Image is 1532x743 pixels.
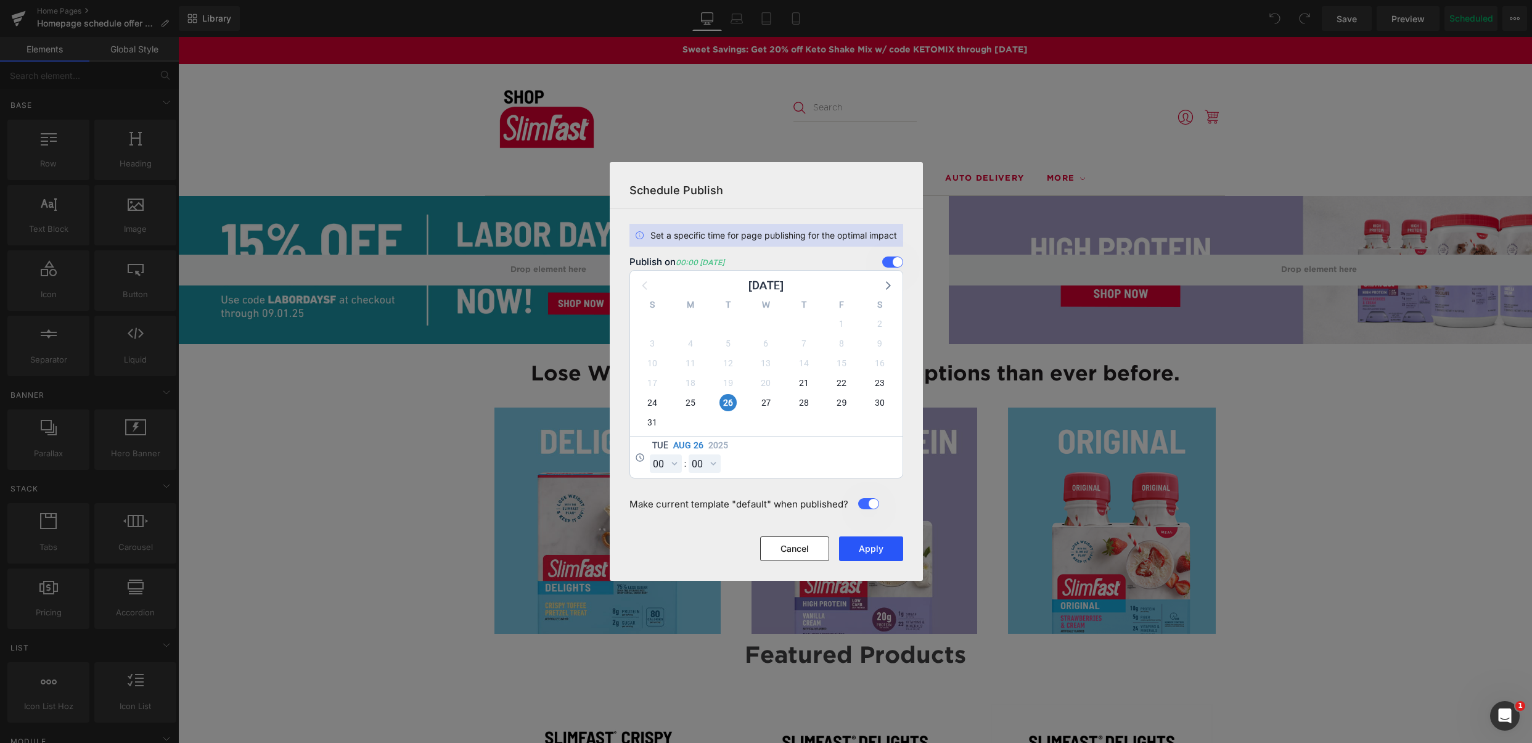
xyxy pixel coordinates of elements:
span: 1 [1515,701,1525,711]
span: Wednesday, August 27, 2025 [757,394,774,411]
h3: Publish on [629,257,724,268]
span: Friday, August 29, 2025 [833,394,850,411]
span: 2025 [708,439,728,452]
span: Sunday, August 24, 2025 [644,394,661,411]
a: More [869,131,907,153]
span: Tuesday, August 5, 2025 [719,335,737,352]
img: shopping cart [1025,72,1042,88]
h3: Make current template "default" when published? [629,499,848,509]
span: Thursday, August 7, 2025 [795,335,813,352]
img: Slimfast Shop homepage [307,39,430,120]
div: M [671,298,709,314]
span: Wednesday, August 20, 2025 [757,374,774,392]
h2: Set a specific time for page publishing for the optimal impact [650,230,897,240]
div: S [861,298,898,314]
span: Sunday, August 10, 2025 [644,355,661,372]
button: Cancel [760,536,829,561]
span: Tue [652,439,668,452]
a: Shakes [446,131,496,153]
span: : [684,458,687,470]
span: Aug [673,439,691,452]
div: W [747,298,785,314]
iframe: Intercom live chat [1490,701,1520,731]
span: Sunday, August 3, 2025 [644,335,661,352]
span: Thursday, August 14, 2025 [795,355,813,372]
span: Wednesday, August 6, 2025 [757,335,774,352]
a: Bundles & Kits [591,131,670,153]
button: Search [615,65,628,77]
span: Saturday, August 16, 2025 [871,355,888,372]
span: Sunday, August 17, 2025 [644,374,661,392]
span: Thursday, August 21, 2025 [795,374,813,392]
span: Saturday, August 30, 2025 [871,394,888,411]
a: Auto Delivery [767,131,846,153]
div: S [634,298,671,314]
span: Tuesday, August 19, 2025 [719,374,737,392]
span: Monday, August 25, 2025 [682,394,699,411]
input: Search [615,58,739,85]
span: Saturday, August 2, 2025 [871,315,888,332]
span: Tuesday, August 26, 2025 [719,394,737,411]
img: Intermittent Fasting Products [830,371,1056,597]
span: Sunday, August 31, 2025 [644,414,661,431]
span: Friday, August 15, 2025 [833,355,850,372]
button: Apply [839,536,903,561]
span: Saturday, August 9, 2025 [871,335,888,352]
span: Saturday, August 23, 2025 [871,374,888,392]
span: 26 [694,439,703,452]
div: T [785,298,822,314]
span: Monday, August 4, 2025 [682,335,699,352]
span: Friday, August 22, 2025 [833,374,850,392]
span: Wednesday, August 13, 2025 [757,355,774,372]
undefined: Lose Weight YOUR Way with more options than ever before. [353,328,1002,347]
nav: Main navigation [307,125,1047,158]
span: Sweet Savings: Get 20% off Keto Shake Mix w/ code KETOMIX through [DATE] [504,7,850,20]
div: T [709,298,747,314]
span: Tuesday, August 12, 2025 [719,355,737,372]
a: Snacks [518,131,568,153]
a: Lifestyle [693,131,745,153]
span: Friday, August 1, 2025 [833,315,850,332]
em: 00:00 [DATE] [676,258,724,267]
div: [DATE] [748,277,784,294]
span: Monday, August 11, 2025 [682,355,699,372]
span: Friday, August 8, 2025 [833,335,850,352]
span: Monday, August 18, 2025 [682,374,699,392]
span: Thursday, August 28, 2025 [795,394,813,411]
h3: Schedule Publish [629,182,903,199]
div: F [823,298,861,314]
img: Intermittent Fasting Products [316,371,543,597]
img: Advanced Nutrition Products [573,371,800,597]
